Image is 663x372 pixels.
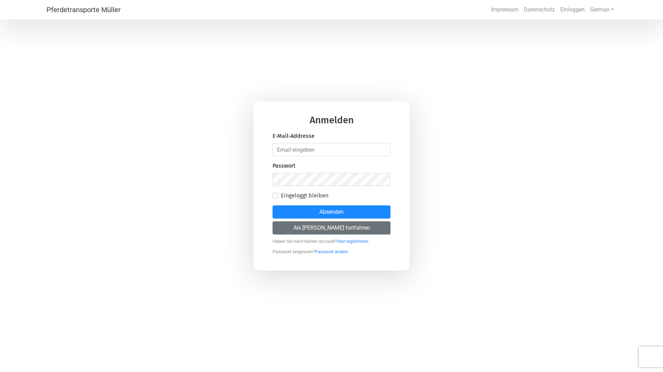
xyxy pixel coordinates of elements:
label: Passwort [273,162,295,170]
h3: Anmelden [273,115,390,132]
button: Absenden [273,205,390,219]
a: Hier registrieren [337,235,368,244]
a: German [587,3,617,17]
label: Eingeloggt bleiben [281,192,328,200]
label: E-Mail-Addresse [273,132,315,140]
input: Email eingeben [273,143,390,156]
a: Pferdetransporte Müller [46,3,121,17]
p: Haben Sie noch keinen Account ? [273,234,390,245]
p: Passwort vergessen ? [273,245,390,255]
a: Impressum [488,3,521,17]
a: Einloggen [558,3,587,17]
a: Passwort ändern [315,246,348,254]
button: Als [PERSON_NAME] fortfahren [273,221,390,234]
a: Datenschutz [521,3,558,17]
